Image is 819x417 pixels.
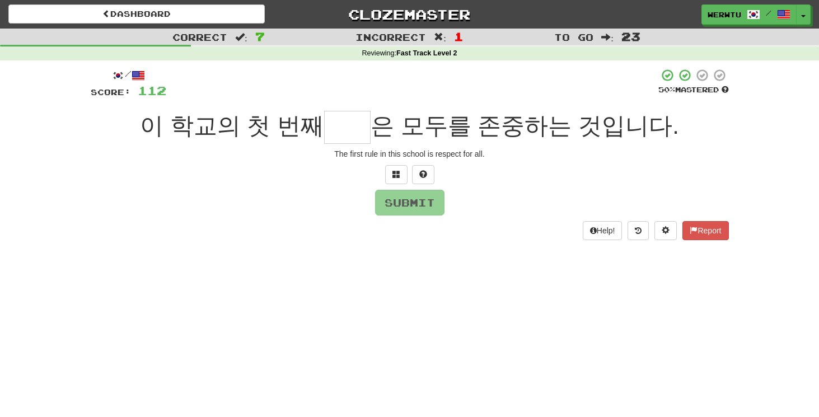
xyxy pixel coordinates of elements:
button: Single letter hint - you only get 1 per sentence and score half the points! alt+h [412,165,434,184]
span: 이 학교의 첫 번째 [140,113,324,139]
button: Submit [375,190,444,215]
a: werwtu / [701,4,797,25]
button: Report [682,221,728,240]
button: Switch sentence to multiple choice alt+p [385,165,408,184]
span: werwtu [708,10,741,20]
span: Correct [172,31,227,43]
span: To go [554,31,593,43]
span: : [601,32,614,42]
strong: Fast Track Level 2 [396,49,457,57]
span: : [434,32,446,42]
span: 50 % [658,85,675,94]
button: Round history (alt+y) [628,221,649,240]
div: Mastered [658,85,729,95]
span: Score: [91,87,131,97]
button: Help! [583,221,623,240]
a: Dashboard [8,4,265,24]
span: : [235,32,247,42]
span: 1 [454,30,464,43]
div: The first rule in this school is respect for all. [91,148,729,160]
span: 은 모두를 존중하는 것입니다. [371,113,679,139]
span: 23 [621,30,640,43]
span: 7 [255,30,265,43]
span: / [766,9,771,17]
span: 112 [138,83,166,97]
div: / [91,68,166,82]
a: Clozemaster [282,4,538,24]
span: Incorrect [355,31,426,43]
